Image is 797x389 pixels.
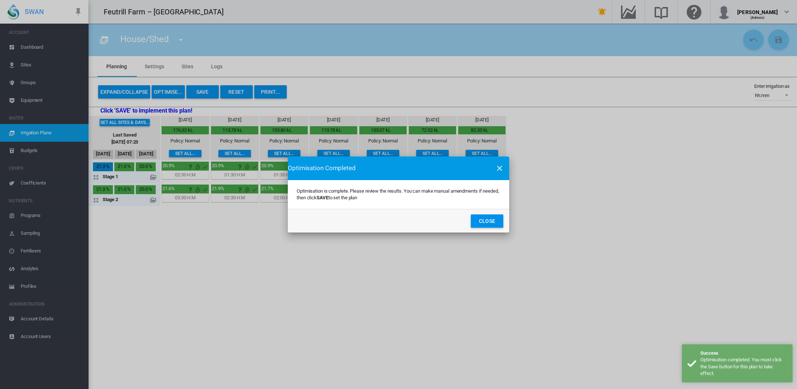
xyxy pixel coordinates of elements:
[495,164,504,173] md-icon: icon-close
[700,357,787,377] div: Optimisation completed. You must click the Save button for this plan to take effect.
[288,156,509,233] md-dialog: Optimisation is ...
[317,195,328,200] b: SAVE
[471,214,503,228] button: Close
[700,350,787,357] div: Success
[297,188,500,201] p: Optimisation is complete. Please review the results. You can make manual amendments if needed, th...
[682,344,793,382] div: Success Optimisation completed. You must click the Save button for this plan to take effect.
[288,164,356,173] span: Optimisation Completed
[492,161,507,176] button: icon-close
